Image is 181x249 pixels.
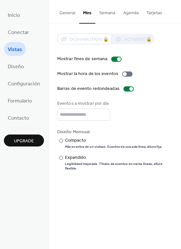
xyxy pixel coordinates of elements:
[8,62,24,72] span: Diseño
[4,76,44,90] a: Configuración
[8,27,29,38] span: Conectar
[57,56,107,62] div: Mostrar fines de semana
[4,8,24,22] a: Inicio
[4,25,33,39] a: Conectar
[65,162,173,171] div: Legibilidad mejorada. Títulos de eventos en varias líneas, altura flexible.
[8,96,32,106] span: Formulario
[4,135,44,146] button: Upgrade
[4,93,36,107] a: Formulario
[57,85,120,92] div: Barras de evento redondeadas
[8,45,22,55] span: Vistas
[8,113,29,123] span: Contacto
[65,145,163,149] div: Más eventos de un vistazo. Eventos de una sola línea, altura fija.
[57,129,172,135] div: Diseño Mensual
[4,59,28,73] a: Diseño
[65,137,161,144] div: Compacto
[8,10,20,20] span: Inicio
[65,154,172,161] div: Expandido
[57,70,118,77] div: Mostrar la hora de los eventos
[14,138,34,145] span: Upgrade
[4,111,33,124] a: Contacto
[57,100,109,107] div: Eventos a mostrar por día
[8,79,40,89] span: Configuración
[4,42,26,56] a: Vistas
